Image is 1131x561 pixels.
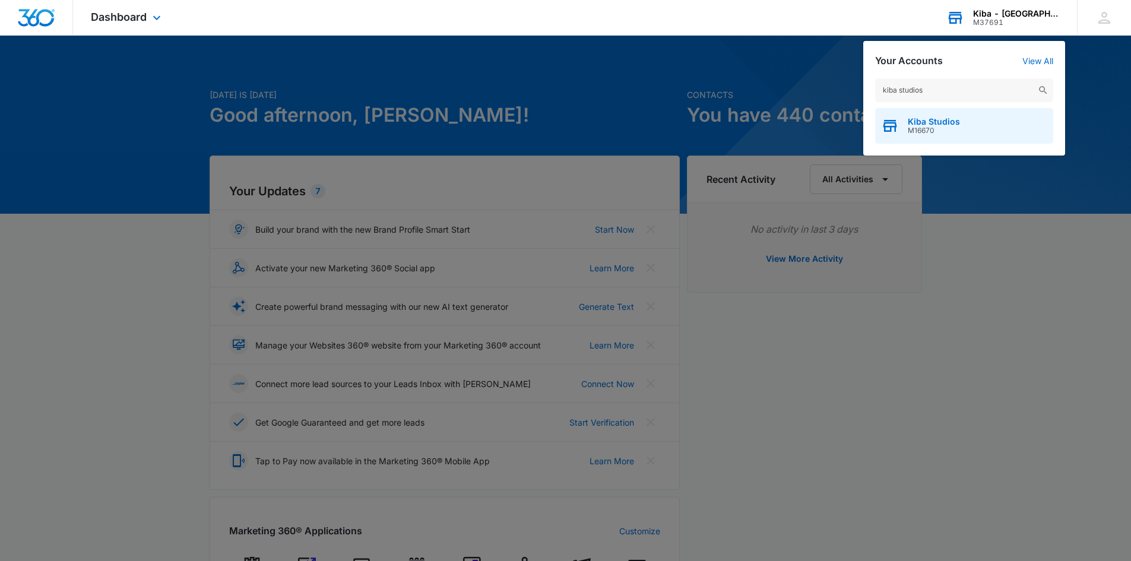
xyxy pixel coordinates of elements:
span: M16670 [908,126,960,135]
div: account id [973,18,1060,27]
span: Kiba Studios [908,117,960,126]
a: View All [1022,56,1053,66]
h2: Your Accounts [875,55,943,66]
input: Search Accounts [875,78,1053,102]
span: Dashboard [91,11,147,23]
button: Kiba StudiosM16670 [875,108,1053,144]
div: account name [973,9,1060,18]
